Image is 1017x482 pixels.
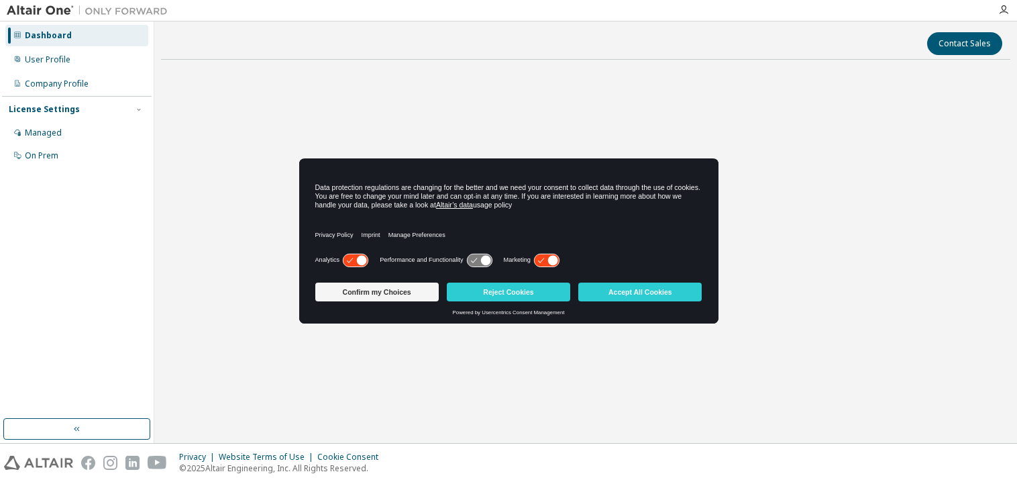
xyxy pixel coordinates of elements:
[179,452,219,463] div: Privacy
[148,456,167,470] img: youtube.svg
[4,456,73,470] img: altair_logo.svg
[25,150,58,161] div: On Prem
[25,128,62,138] div: Managed
[7,4,174,17] img: Altair One
[103,456,117,470] img: instagram.svg
[25,30,72,41] div: Dashboard
[219,452,317,463] div: Website Terms of Use
[317,452,386,463] div: Cookie Consent
[9,104,80,115] div: License Settings
[25,79,89,89] div: Company Profile
[125,456,140,470] img: linkedin.svg
[927,32,1002,55] button: Contact Sales
[179,463,386,474] p: © 2025 Altair Engineering, Inc. All Rights Reserved.
[25,54,70,65] div: User Profile
[81,456,95,470] img: facebook.svg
